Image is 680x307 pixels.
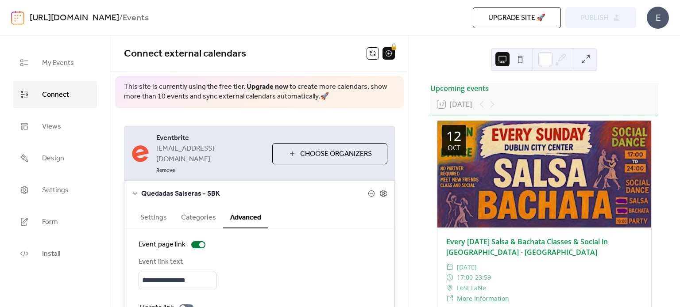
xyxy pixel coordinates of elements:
[446,272,453,283] div: ​
[473,272,475,283] span: -
[133,206,174,227] button: Settings
[448,144,460,151] div: Oct
[13,144,97,172] a: Design
[174,206,223,227] button: Categories
[446,262,453,273] div: ​
[131,145,149,163] img: eventbrite
[13,208,97,235] a: Form
[446,293,453,304] div: ​
[457,294,509,303] a: More Information
[139,239,186,250] div: Event page link
[457,283,486,293] span: LoSt LaNe
[42,247,60,261] span: Install
[156,167,175,174] span: Remove
[457,262,477,273] span: [DATE]
[473,7,561,28] button: Upgrade site 🚀
[42,183,69,197] span: Settings
[42,120,61,134] span: Views
[30,10,119,27] a: [URL][DOMAIN_NAME]
[42,215,58,229] span: Form
[141,189,368,199] span: Quedadas Salseras - SBK
[430,83,658,94] div: Upcoming events
[11,11,24,25] img: logo
[42,88,69,102] span: Connect
[13,240,97,267] a: Install
[13,81,97,108] a: Connect
[300,149,372,159] span: Choose Organizers
[13,176,97,204] a: Settings
[247,80,288,94] a: Upgrade now
[272,143,387,164] button: Choose Organizers
[647,7,669,29] div: E
[139,257,215,267] div: Event link text
[124,44,246,64] span: Connect external calendars
[13,113,97,140] a: Views
[446,283,453,293] div: ​
[119,10,123,27] b: /
[488,13,545,23] span: Upgrade site 🚀
[42,56,74,70] span: My Events
[446,129,461,143] div: 12
[124,82,395,102] span: This site is currently using the free tier. to create more calendars, show more than 10 events an...
[223,206,268,228] button: Advanced
[123,10,149,27] b: Events
[475,272,491,283] span: 23:59
[156,133,265,144] span: Eventbrite
[42,152,64,166] span: Design
[457,272,473,283] span: 17:00
[156,144,265,165] span: [EMAIL_ADDRESS][DOMAIN_NAME]
[13,49,97,76] a: My Events
[446,237,608,257] a: Every [DATE] Salsa & Bachata Classes & Social in [GEOGRAPHIC_DATA] - [GEOGRAPHIC_DATA]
